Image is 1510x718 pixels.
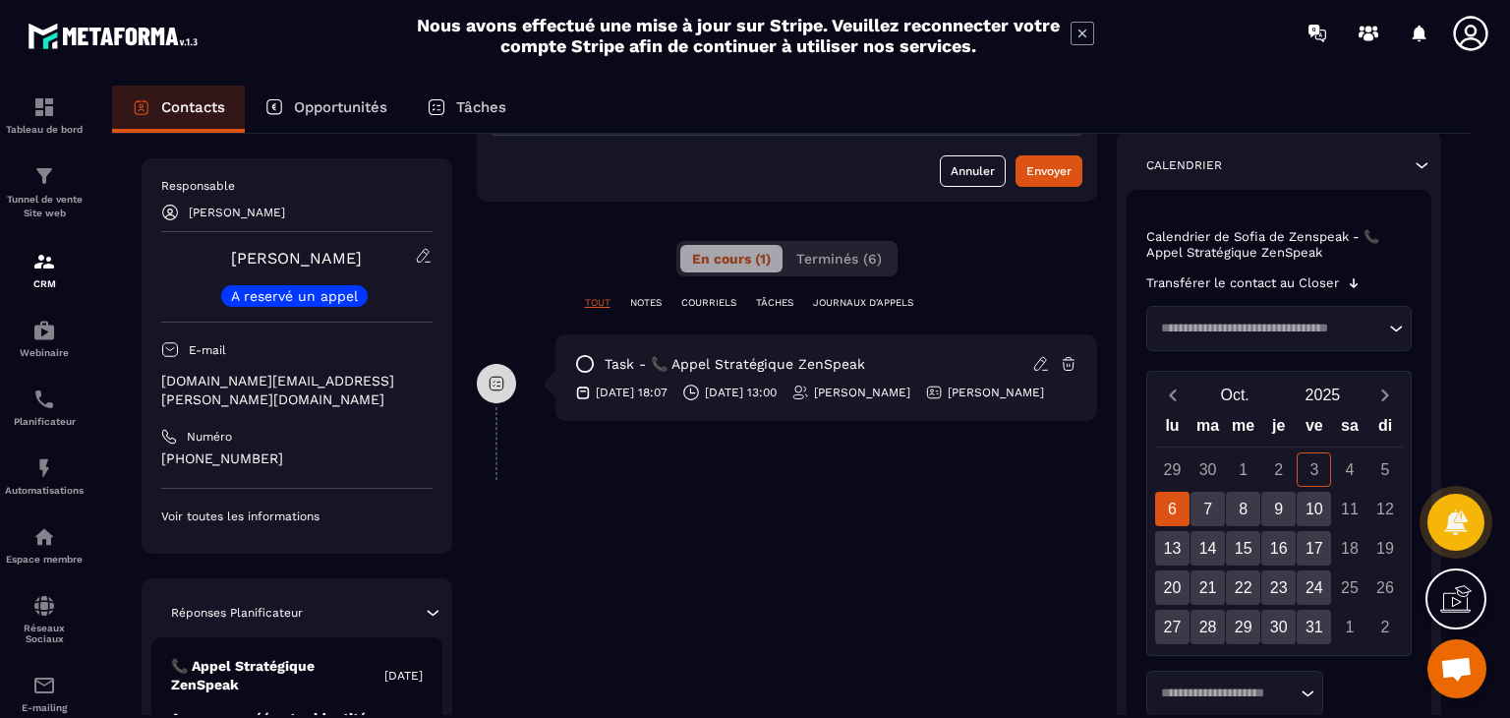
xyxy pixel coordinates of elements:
input: Search for option [1154,684,1296,703]
button: Envoyer [1016,155,1082,187]
p: Planificateur [5,416,84,427]
a: Contacts [112,86,245,133]
a: automationsautomationsEspace membre [5,510,84,579]
p: E-mailing [5,702,84,713]
div: 21 [1191,570,1225,605]
div: 30 [1191,452,1225,487]
p: CRM [5,278,84,289]
input: Search for option [1154,319,1385,338]
button: Previous month [1155,382,1191,408]
div: lu [1154,412,1190,447]
div: 25 [1332,570,1366,605]
p: [PHONE_NUMBER] [161,449,433,468]
span: Terminés (6) [796,251,882,267]
img: email [32,674,56,697]
p: [DATE] [384,668,423,684]
div: 29 [1155,452,1190,487]
p: NOTES [630,296,662,310]
div: 20 [1155,570,1190,605]
p: E-mail [189,342,226,358]
div: 29 [1226,610,1260,644]
img: scheduler [32,388,56,411]
p: Webinaire [5,347,84,358]
p: [PERSON_NAME] [189,206,285,219]
a: [PERSON_NAME] [231,249,362,268]
span: En cours (1) [692,251,771,267]
div: 28 [1191,610,1225,644]
a: automationsautomationsAutomatisations [5,442,84,510]
button: Open years overlay [1279,378,1366,412]
a: formationformationTunnel de vente Site web [5,150,84,235]
button: Terminés (6) [784,245,894,272]
div: 26 [1367,570,1402,605]
div: 4 [1332,452,1366,487]
p: Tunnel de vente Site web [5,193,84,220]
a: schedulerschedulerPlanificateur [5,373,84,442]
img: automations [32,525,56,549]
p: TÂCHES [756,296,793,310]
img: formation [32,250,56,273]
div: Ouvrir le chat [1427,639,1486,698]
div: 1 [1226,452,1260,487]
a: automationsautomationsWebinaire [5,304,84,373]
p: Automatisations [5,485,84,496]
div: ve [1297,412,1332,447]
div: 1 [1332,610,1366,644]
img: logo [28,18,204,54]
div: Search for option [1146,306,1413,351]
div: 2 [1261,452,1296,487]
div: 18 [1332,531,1366,566]
div: 5 [1367,452,1402,487]
div: 10 [1297,492,1331,526]
p: Espace membre [5,554,84,565]
p: Réseaux Sociaux [5,623,84,644]
div: 16 [1261,531,1296,566]
a: Opportunités [245,86,407,133]
button: En cours (1) [680,245,783,272]
div: 19 [1367,531,1402,566]
div: 27 [1155,610,1190,644]
p: A reservé un appel [231,289,358,303]
p: 📞 Appel Stratégique ZenSpeak [171,657,384,694]
div: ma [1191,412,1226,447]
p: [PERSON_NAME] [814,385,910,400]
button: Next month [1366,382,1403,408]
p: Numéro [187,429,232,445]
div: 17 [1297,531,1331,566]
div: 15 [1226,531,1260,566]
div: Calendar wrapper [1155,412,1404,644]
div: 24 [1297,570,1331,605]
div: 6 [1155,492,1190,526]
div: Calendar days [1155,452,1404,644]
button: Annuler [940,155,1006,187]
div: 9 [1261,492,1296,526]
div: 11 [1332,492,1366,526]
p: [DATE] 13:00 [705,385,777,400]
p: Calendrier de Sofia de Zenspeak - 📞 Appel Stratégique ZenSpeak [1146,229,1413,261]
p: COURRIELS [681,296,736,310]
div: 7 [1191,492,1225,526]
p: [PERSON_NAME] [948,385,1044,400]
p: task - 📞 Appel Stratégique ZenSpeak [605,355,865,374]
div: 14 [1191,531,1225,566]
div: 8 [1226,492,1260,526]
div: 3 [1297,452,1331,487]
p: [DOMAIN_NAME][EMAIL_ADDRESS][PERSON_NAME][DOMAIN_NAME] [161,372,433,409]
img: formation [32,95,56,119]
p: JOURNAUX D'APPELS [813,296,913,310]
button: Open months overlay [1191,378,1279,412]
div: 2 [1367,610,1402,644]
div: 31 [1297,610,1331,644]
img: social-network [32,594,56,618]
p: Opportunités [294,98,387,116]
p: Contacts [161,98,225,116]
div: 23 [1261,570,1296,605]
p: Tâches [456,98,506,116]
div: Search for option [1146,671,1323,716]
p: Réponses Planificateur [171,605,303,621]
div: Envoyer [1026,161,1072,181]
p: Calendrier [1146,157,1222,173]
div: 12 [1367,492,1402,526]
div: 13 [1155,531,1190,566]
img: automations [32,319,56,342]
